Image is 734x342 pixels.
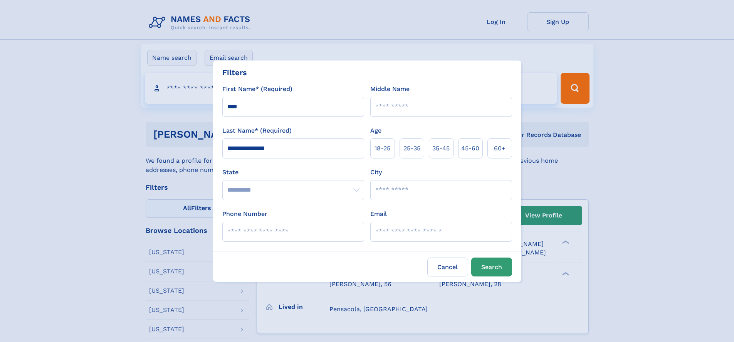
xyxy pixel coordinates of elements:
[432,144,450,153] span: 35‑45
[427,258,468,276] label: Cancel
[222,84,292,94] label: First Name* (Required)
[222,209,267,219] label: Phone Number
[370,168,382,177] label: City
[471,258,512,276] button: Search
[403,144,420,153] span: 25‑35
[370,209,387,219] label: Email
[494,144,506,153] span: 60+
[370,84,410,94] label: Middle Name
[375,144,390,153] span: 18‑25
[222,168,364,177] label: State
[222,67,247,78] div: Filters
[222,126,292,135] label: Last Name* (Required)
[461,144,479,153] span: 45‑60
[370,126,381,135] label: Age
